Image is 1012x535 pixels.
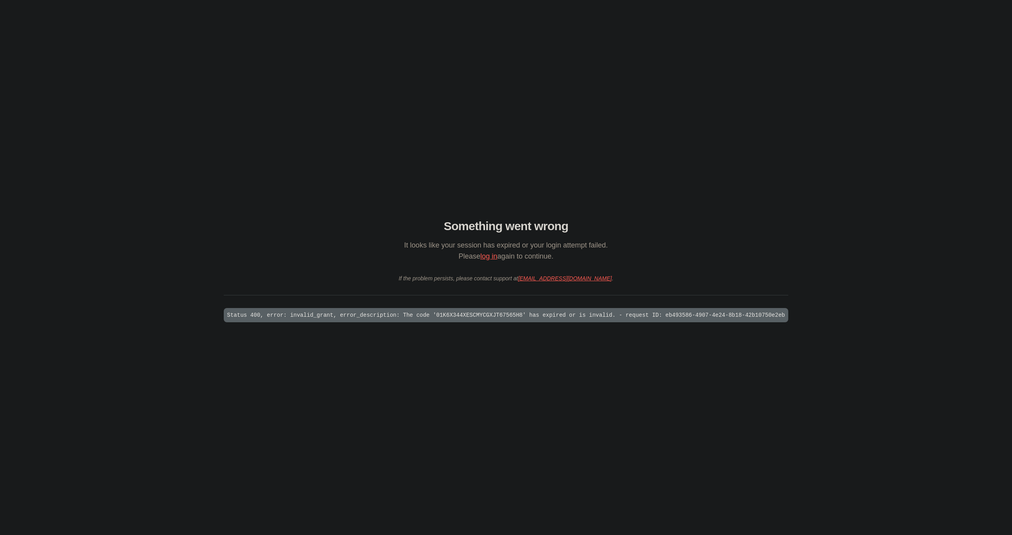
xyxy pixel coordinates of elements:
pre: Status 400, error: invalid_grant, error_description: The code '01K6X344XESCMYCGXJT67565H8' has ex... [224,308,788,322]
h1: Something went wrong [224,219,788,233]
p: It looks like your session has expired or your login attempt failed. [224,240,788,251]
a: log in [480,252,497,260]
p: Please again to continue. [224,251,788,262]
a: [EMAIL_ADDRESS][DOMAIN_NAME] [518,275,612,282]
p: If the problem persists, please contact support at . [224,274,788,282]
